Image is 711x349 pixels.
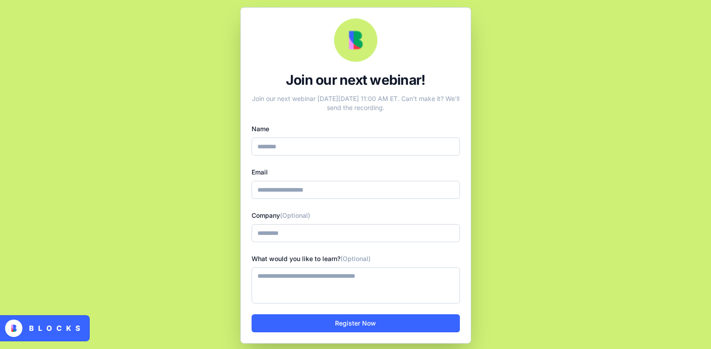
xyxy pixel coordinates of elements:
label: Company [252,211,310,219]
div: Join our next webinar! [252,72,460,88]
span: (Optional) [340,255,371,262]
button: Register Now [252,314,460,332]
div: Join our next webinar [DATE][DATE] 11:00 AM ET. Can't make it? We'll send the recording. [252,91,460,112]
span: (Optional) [280,211,310,219]
label: What would you like to learn? [252,255,371,262]
img: Webinar Logo [334,18,377,62]
label: Name [252,125,269,133]
label: Email [252,168,268,176]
